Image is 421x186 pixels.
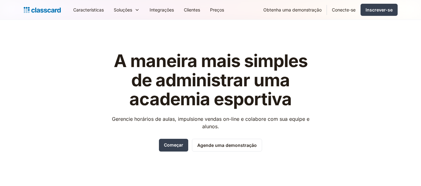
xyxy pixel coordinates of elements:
font: Agende uma demonstração [197,143,257,148]
a: Características [68,3,109,17]
font: Conecte-se [332,7,356,12]
div: Soluções [109,3,145,17]
font: Soluções [114,7,132,12]
font: Integrações [150,7,174,12]
a: lar [24,6,61,14]
a: Preços [205,3,229,17]
font: Clientes [184,7,200,12]
font: Gerencie horários de aulas, impulsione vendas on-line e colabore com sua equipe e alunos. [112,116,309,129]
font: Preços [210,7,224,12]
a: Clientes [179,3,205,17]
a: Começar [159,139,188,152]
font: Obtenha uma demonstração [263,7,322,12]
font: Características [73,7,104,12]
font: Começar [164,142,183,147]
a: Obtenha uma demonstração [258,3,327,17]
font: Inscrever-se [366,7,393,12]
a: Integrações [145,3,179,17]
font: A maneira mais simples de administrar uma academia esportiva [114,50,308,110]
a: Inscrever-se [361,4,398,16]
a: Conecte-se [327,3,361,17]
a: Agende uma demonstração [192,139,262,152]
